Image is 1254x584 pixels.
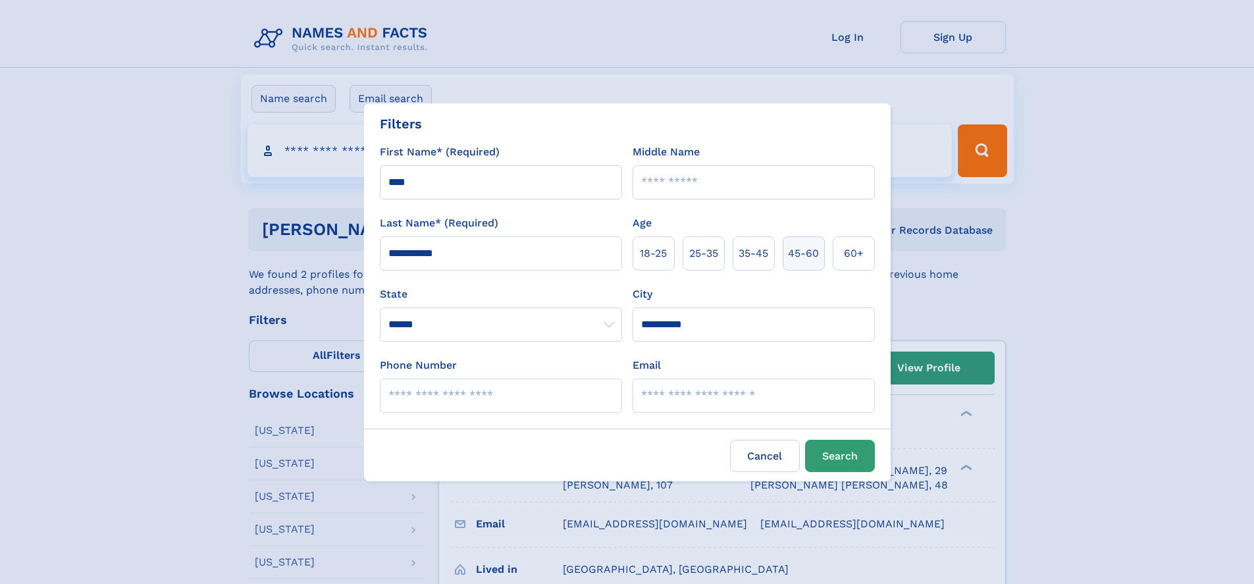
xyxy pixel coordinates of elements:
[730,440,800,472] label: Cancel
[633,358,661,373] label: Email
[380,286,622,302] label: State
[380,114,422,134] div: Filters
[633,144,700,160] label: Middle Name
[633,286,652,302] label: City
[633,215,652,231] label: Age
[739,246,768,261] span: 35‑45
[640,246,667,261] span: 18‑25
[380,144,500,160] label: First Name* (Required)
[380,215,498,231] label: Last Name* (Required)
[805,440,875,472] button: Search
[380,358,457,373] label: Phone Number
[788,246,819,261] span: 45‑60
[844,246,864,261] span: 60+
[689,246,718,261] span: 25‑35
